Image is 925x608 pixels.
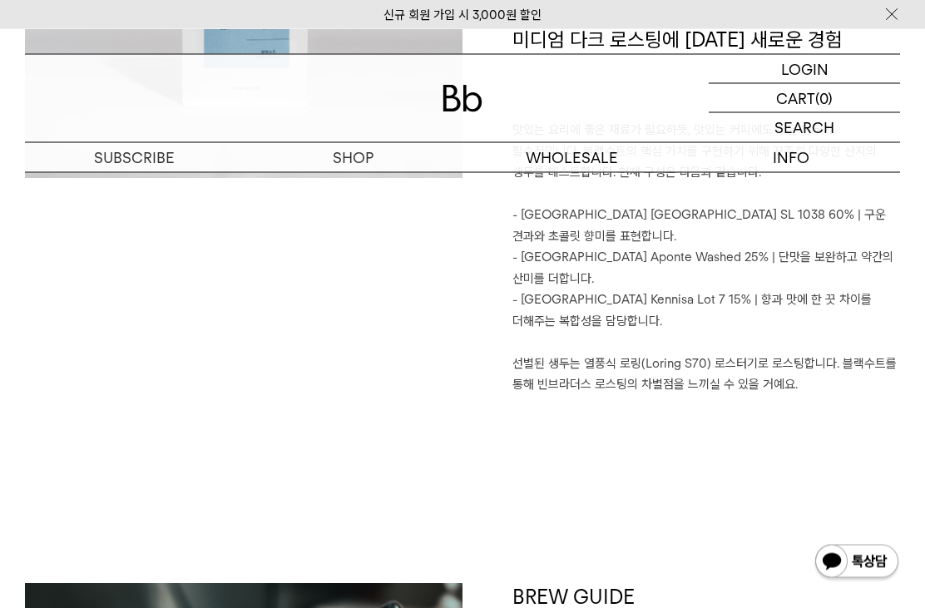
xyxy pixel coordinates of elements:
img: 로고 [443,85,482,112]
p: SEARCH [774,113,834,142]
img: 카카오톡 채널 1:1 채팅 버튼 [814,543,900,583]
p: LOGIN [781,55,829,83]
p: - [GEOGRAPHIC_DATA] [GEOGRAPHIC_DATA] SL 1038 60% | 구운 견과와 초콜릿 향미를 표현합니다. [512,205,900,248]
a: LOGIN [709,55,900,84]
p: - [GEOGRAPHIC_DATA] Kennisa Lot 7 15% | 향과 맛에 한 끗 차이를 더해주는 복합성을 담당합니다. [512,290,900,333]
a: CART (0) [709,84,900,113]
a: 신규 회원 가입 시 3,000원 할인 [383,7,542,22]
a: SUBSCRIBE [25,143,244,172]
p: INFO [681,143,900,172]
p: WHOLESALE [462,143,681,172]
p: (0) [815,84,833,112]
p: - [GEOGRAPHIC_DATA] Aponte Washed 25% | 단맛을 보완하고 약간의 산미를 더합니다. [512,248,900,290]
a: SHOP [244,143,462,172]
p: CART [776,84,815,112]
p: 선별된 생두는 열풍식 로링(Loring S70) 로스터기로 로스팅합니다. 블랙수트를 통해 빈브라더스 로스팅의 차별점을 느끼실 수 있을 거예요. [512,354,900,397]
